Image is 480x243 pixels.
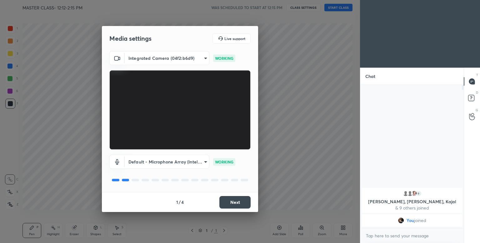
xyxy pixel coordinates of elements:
h4: 4 [181,199,184,205]
span: joined [414,218,426,223]
p: WORKING [215,159,233,165]
h4: 1 [176,199,178,205]
span: You [407,218,414,223]
p: D [476,90,478,95]
img: default.png [402,190,409,197]
button: Next [219,196,251,209]
p: & 9 others joined [366,205,458,210]
div: 9 [416,190,422,197]
h2: Media settings [109,34,152,43]
div: grid [360,187,464,228]
div: Integrated Camera (04f2:b6d9) [125,155,209,169]
p: WORKING [215,55,233,61]
div: Integrated Camera (04f2:b6d9) [125,51,209,65]
h4: / [179,199,181,205]
p: Chat [360,68,380,85]
h5: Live support [224,37,245,40]
img: a32ffa1e50e8473990e767c0591ae111.jpg [398,217,404,224]
p: G [476,108,478,112]
img: cc8b3f9215ad453c9fc5519683ae4892.jpg [411,190,417,197]
p: T [476,73,478,77]
img: default.png [407,190,413,197]
p: [PERSON_NAME], [PERSON_NAME], Kajal [366,199,458,204]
